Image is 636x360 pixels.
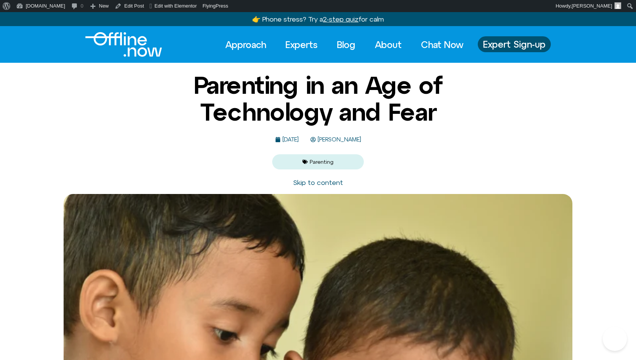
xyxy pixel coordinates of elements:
[282,136,299,143] time: [DATE]
[275,137,299,143] a: [DATE]
[316,137,361,143] span: [PERSON_NAME]
[252,15,384,23] a: 👉 Phone stress? Try a2-step quizfor calm
[414,36,470,53] a: Chat Now
[218,36,273,53] a: Approach
[478,36,551,52] a: Expert Sign-up
[279,36,324,53] a: Experts
[218,36,470,53] nav: Menu
[310,159,334,165] a: Parenting
[293,178,343,186] a: Skip to content
[330,36,362,53] a: Blog
[483,39,546,49] span: Expert Sign-up
[572,3,612,9] span: [PERSON_NAME]
[603,327,627,351] iframe: Botpress
[310,137,361,143] a: [PERSON_NAME]
[134,72,502,125] h1: Parenting in an Age of Technology and Fear
[85,32,162,57] img: Offline.Now logo in white. Text of the words offline.now with a line going through the "O"
[323,15,359,23] u: 2-step quiz
[368,36,408,53] a: About
[154,3,197,9] span: Edit with Elementor
[85,32,149,57] div: Logo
